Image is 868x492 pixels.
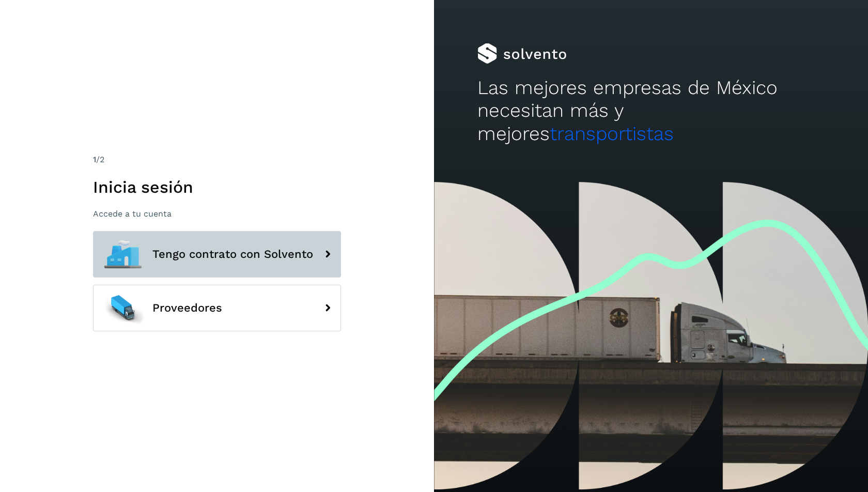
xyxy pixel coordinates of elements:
[93,209,341,219] p: Accede a tu cuenta
[152,248,313,260] span: Tengo contrato con Solvento
[93,153,341,166] div: /2
[152,302,222,314] span: Proveedores
[93,231,341,278] button: Tengo contrato con Solvento
[93,155,96,164] span: 1
[550,122,674,145] span: transportistas
[93,177,341,197] h1: Inicia sesión
[477,76,825,145] h2: Las mejores empresas de México necesitan más y mejores
[93,285,341,331] button: Proveedores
